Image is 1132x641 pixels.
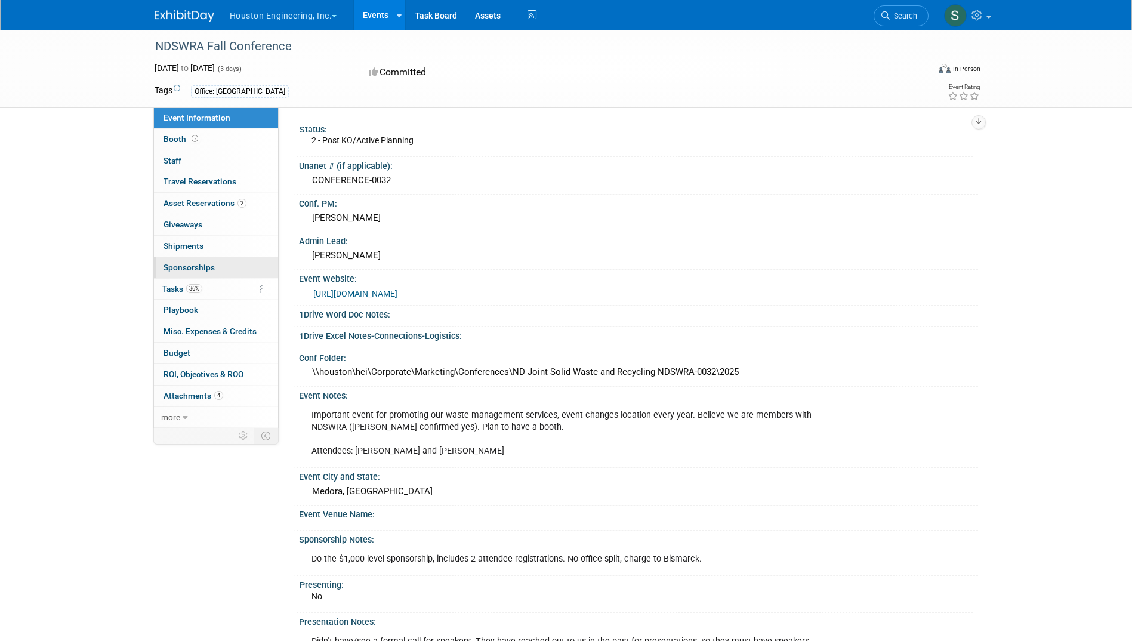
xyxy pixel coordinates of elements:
div: Important event for promoting our waste management services, event changes location every year. B... [303,403,846,463]
img: ExhibitDay [155,10,214,22]
a: Giveaways [154,214,278,235]
span: Misc. Expenses & Credits [164,326,257,336]
span: Attachments [164,391,223,400]
div: Event Rating [948,84,980,90]
td: Personalize Event Tab Strip [233,428,254,443]
div: Presenting: [300,576,973,591]
span: Tasks [162,284,202,294]
a: Attachments4 [154,386,278,406]
a: Asset Reservations2 [154,193,278,214]
a: Tasks36% [154,279,278,300]
span: Playbook [164,305,198,315]
a: Sponsorships [154,257,278,278]
span: No [311,591,322,601]
div: 1Drive Word Doc Notes: [299,306,978,320]
a: Event Information [154,107,278,128]
div: NDSWRA Fall Conference [151,36,911,57]
span: Sponsorships [164,263,215,272]
div: Unanet # (if applicable): [299,157,978,172]
span: [DATE] [DATE] [155,63,215,73]
span: Booth not reserved yet [189,134,201,143]
span: Search [890,11,917,20]
img: Shawn Mistelski [944,4,967,27]
span: Booth [164,134,201,144]
span: 4 [214,391,223,400]
div: Event Website: [299,270,978,285]
span: Travel Reservations [164,177,236,186]
span: 2 - Post KO/Active Planning [311,135,414,145]
span: Event Information [164,113,230,122]
div: Admin Lead: [299,232,978,247]
div: In-Person [952,64,980,73]
div: 1Drive Excel Notes-Connections-Logistics: [299,327,978,342]
a: Search [874,5,929,26]
div: Sponsorship Notes: [299,531,978,546]
a: more [154,407,278,428]
div: Status: [300,121,973,135]
span: Asset Reservations [164,198,246,208]
a: Travel Reservations [154,171,278,192]
td: Tags [155,84,180,98]
div: CONFERENCE-0032 [308,171,969,190]
span: more [161,412,180,422]
span: 36% [186,284,202,293]
span: 2 [237,199,246,208]
a: Shipments [154,236,278,257]
a: Booth [154,129,278,150]
div: [PERSON_NAME] [308,246,969,265]
a: Budget [154,343,278,363]
div: \\houston\hei\Corporate\Marketing\Conferences\ND Joint Solid Waste and Recycling NDSWRA-0032\2025 [308,363,969,381]
div: Do the $1,000 level sponsorship, includes 2 attendee registrations. No office split, charge to Bi... [303,547,846,571]
a: ROI, Objectives & ROO [154,364,278,385]
div: Committed [365,62,629,83]
div: Conf. PM: [299,195,978,209]
span: Shipments [164,241,203,251]
a: Playbook [154,300,278,320]
td: Toggle Event Tabs [254,428,278,443]
span: to [179,63,190,73]
div: [PERSON_NAME] [308,209,969,227]
div: Office: [GEOGRAPHIC_DATA] [191,85,289,98]
span: Giveaways [164,220,202,229]
span: Budget [164,348,190,358]
div: Conf Folder: [299,349,978,364]
div: Medora, [GEOGRAPHIC_DATA] [308,482,969,501]
div: Event Notes: [299,387,978,402]
a: Misc. Expenses & Credits [154,321,278,342]
div: Event Venue Name: [299,506,978,520]
span: ROI, Objectives & ROO [164,369,243,379]
img: Format-Inperson.png [939,64,951,73]
div: Presentation Notes: [299,613,978,628]
div: Event Format [858,62,981,80]
a: [URL][DOMAIN_NAME] [313,289,397,298]
span: Staff [164,156,181,165]
span: (3 days) [217,65,242,73]
div: Event City and State: [299,468,978,483]
a: Staff [154,150,278,171]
